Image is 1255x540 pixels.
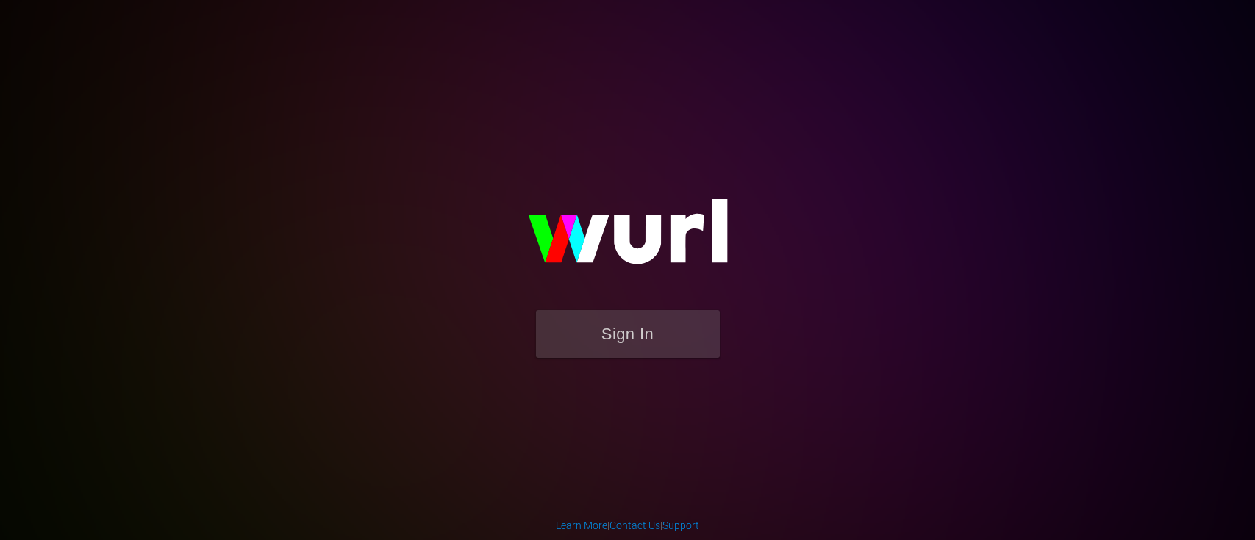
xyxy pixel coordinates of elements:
a: Support [662,519,699,531]
button: Sign In [536,310,720,358]
img: wurl-logo-on-black-223613ac3d8ba8fe6dc639794a292ebdb59501304c7dfd60c99c58986ef67473.svg [481,168,775,310]
a: Contact Us [609,519,660,531]
a: Learn More [556,519,607,531]
div: | | [556,518,699,533]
